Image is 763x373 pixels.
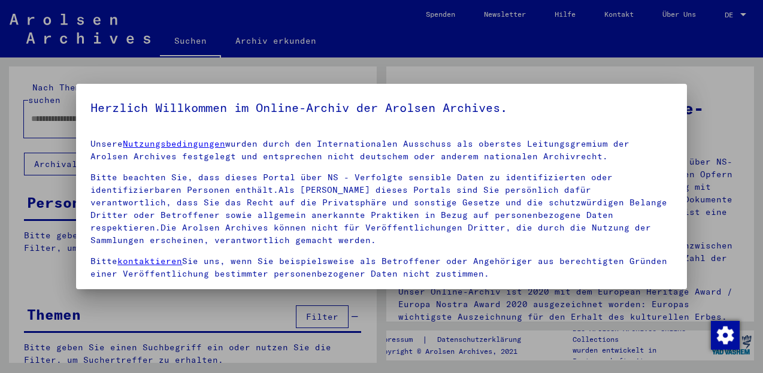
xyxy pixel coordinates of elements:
a: Nutzungsbedingungen [123,138,225,149]
h5: Herzlich Willkommen im Online-Archiv der Arolsen Archives. [90,98,672,117]
p: Unsere wurden durch den Internationalen Ausschuss als oberstes Leitungsgremium der Arolsen Archiv... [90,138,672,163]
p: Bitte beachten Sie, dass dieses Portal über NS - Verfolgte sensible Daten zu identifizierten oder... [90,171,672,247]
p: Hier erfahren Sie mehr über die der Arolsen Archives. [90,289,672,301]
p: Bitte Sie uns, wenn Sie beispielsweise als Betroffener oder Angehöriger aus berechtigten Gründen ... [90,255,672,280]
a: kontaktieren [117,256,182,266]
img: Zustimmung ändern [711,321,740,350]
